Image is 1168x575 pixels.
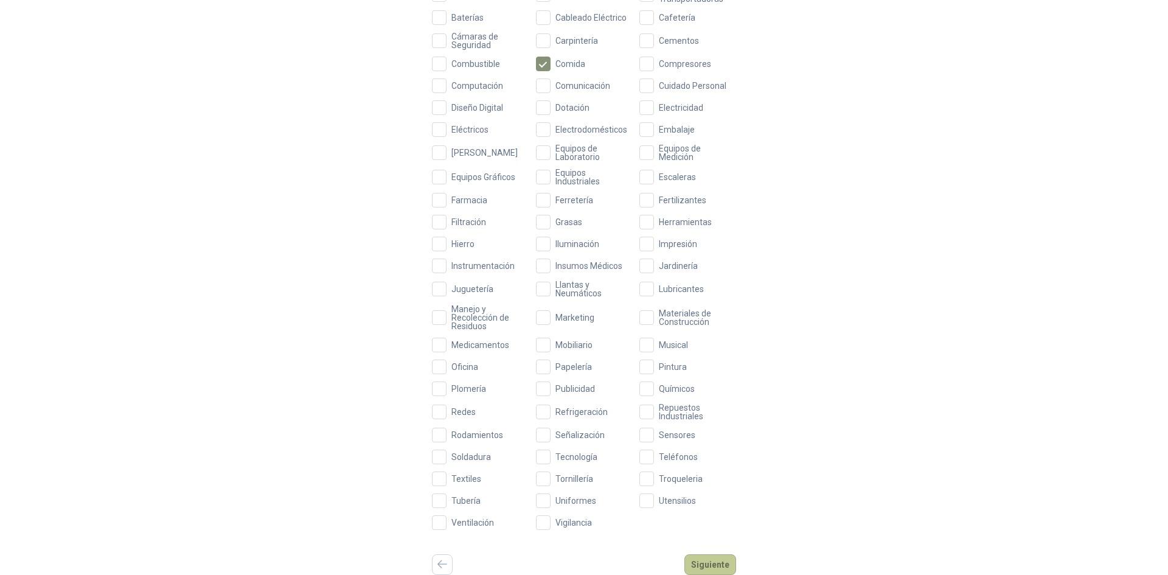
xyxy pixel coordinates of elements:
[654,13,700,22] span: Cafetería
[551,408,613,416] span: Refrigeración
[551,518,597,527] span: Vigilancia
[654,125,700,134] span: Embalaje
[654,173,701,181] span: Escaleras
[654,341,693,349] span: Musical
[551,60,590,68] span: Comida
[447,518,499,527] span: Ventilación
[654,453,703,461] span: Teléfonos
[654,262,703,270] span: Jardinería
[654,37,704,45] span: Cementos
[447,431,508,439] span: Rodamientos
[447,148,523,157] span: [PERSON_NAME]
[654,475,707,483] span: Troqueleria
[447,497,485,505] span: Tubería
[654,431,700,439] span: Sensores
[447,82,508,90] span: Computación
[447,408,481,416] span: Redes
[551,385,600,393] span: Publicidad
[551,82,615,90] span: Comunicación
[551,363,597,371] span: Papelería
[654,309,736,326] span: Materiales de Construcción
[654,363,692,371] span: Pintura
[447,240,479,248] span: Hierro
[551,262,627,270] span: Insumos Médicos
[551,196,598,204] span: Ferretería
[654,403,736,420] span: Repuestos Industriales
[447,262,520,270] span: Instrumentación
[551,313,599,322] span: Marketing
[551,103,594,112] span: Dotación
[551,169,633,186] span: Equipos Industriales
[551,341,597,349] span: Mobiliario
[447,385,491,393] span: Plomería
[551,37,603,45] span: Carpintería
[447,125,493,134] span: Eléctricos
[447,173,520,181] span: Equipos Gráficos
[654,82,731,90] span: Cuidado Personal
[551,431,610,439] span: Señalización
[447,103,508,112] span: Diseño Digital
[684,554,736,575] button: Siguiente
[551,281,633,298] span: Llantas y Neumáticos
[447,285,498,293] span: Juguetería
[447,453,496,461] span: Soldadura
[654,196,711,204] span: Fertilizantes
[654,103,708,112] span: Electricidad
[654,144,736,161] span: Equipos de Medición
[551,453,602,461] span: Tecnología
[447,32,529,49] span: Cámaras de Seguridad
[447,13,488,22] span: Baterías
[447,196,492,204] span: Farmacia
[654,497,701,505] span: Utensilios
[551,240,604,248] span: Iluminación
[654,60,716,68] span: Compresores
[551,144,633,161] span: Equipos de Laboratorio
[551,125,632,134] span: Electrodomésticos
[447,218,491,226] span: Filtración
[447,305,529,330] span: Manejo y Recolección de Residuos
[447,341,514,349] span: Medicamentos
[447,363,483,371] span: Oficina
[551,497,601,505] span: Uniformes
[551,218,587,226] span: Grasas
[551,13,631,22] span: Cableado Eléctrico
[654,385,700,393] span: Químicos
[447,475,486,483] span: Textiles
[447,60,505,68] span: Combustible
[654,285,709,293] span: Lubricantes
[654,240,702,248] span: Impresión
[654,218,717,226] span: Herramientas
[551,475,598,483] span: Tornillería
